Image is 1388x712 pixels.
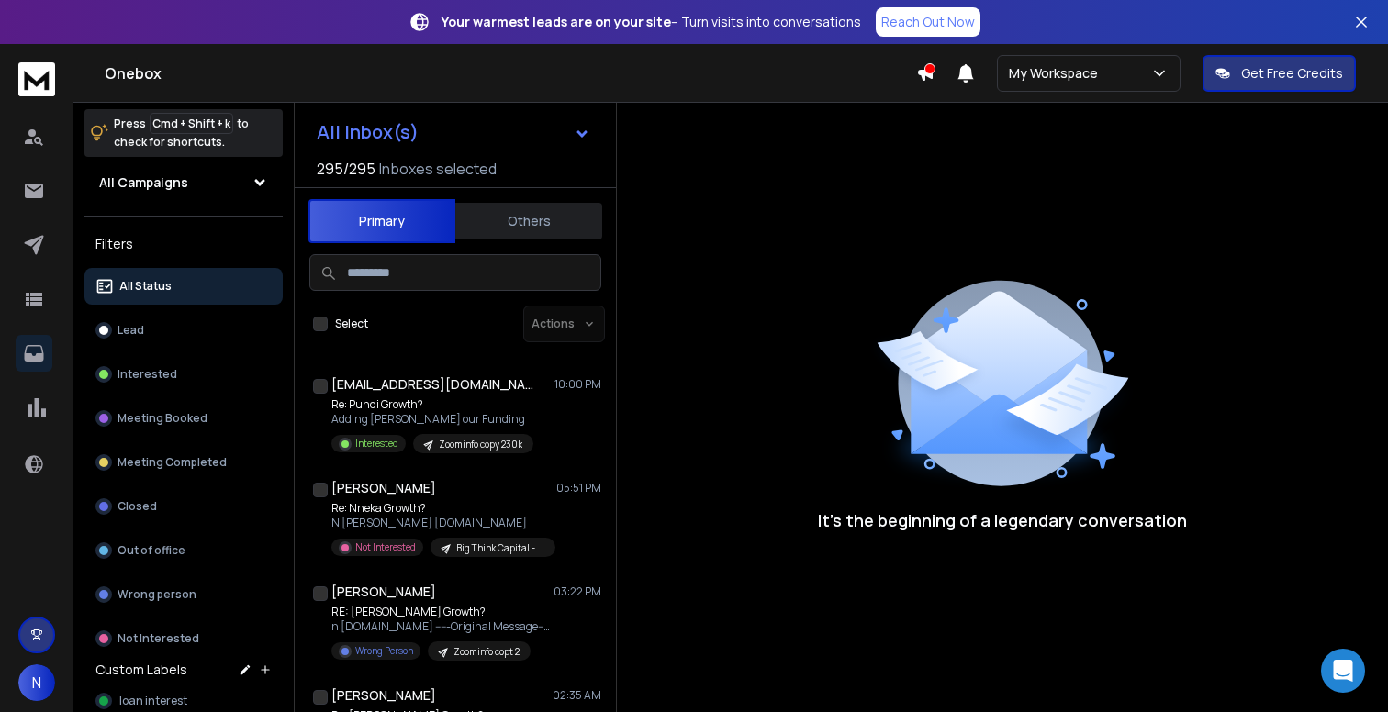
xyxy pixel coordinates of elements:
p: Zoominfo copy 230k [439,438,522,451]
p: Re: Nneka Growth? [331,501,552,516]
p: – Turn visits into conversations [442,13,861,31]
p: 02:35 AM [553,688,601,703]
p: Adding [PERSON_NAME] our Funding [331,412,533,427]
button: Others [455,201,602,241]
p: Closed [118,499,157,514]
button: N [18,664,55,701]
label: Select [335,317,368,331]
button: Not Interested [84,620,283,657]
p: Meeting Booked [118,411,207,426]
p: Wrong Person [355,644,413,658]
p: Not Interested [118,631,199,646]
p: Interested [118,367,177,382]
h1: All Campaigns [99,173,188,192]
p: My Workspace [1009,64,1105,83]
p: RE: [PERSON_NAME] Growth? [331,605,552,619]
button: Out of office [84,532,283,569]
h1: Onebox [105,62,916,84]
button: All Status [84,268,283,305]
p: 03:22 PM [554,584,601,599]
p: Get Free Credits [1241,64,1343,83]
p: Big Think Capital - LOC [456,541,544,555]
p: 10:00 PM [554,377,601,392]
p: Wrong person [118,587,196,602]
button: All Inbox(s) [302,114,605,150]
p: 05:51 PM [556,481,601,495]
button: Get Free Credits [1203,55,1356,92]
span: Cmd + Shift + k [150,113,233,134]
button: Lead [84,312,283,349]
button: Primary [308,199,455,243]
p: Zoominfo copt 2 [453,645,520,659]
h1: [PERSON_NAME] [331,686,436,705]
p: Interested [355,437,398,451]
h3: Inboxes selected [379,158,497,180]
a: Reach Out Now [876,7,980,37]
h3: Custom Labels [95,661,187,679]
p: Not Interested [355,540,416,554]
span: 295 / 295 [317,158,375,180]
button: Meeting Booked [84,400,283,437]
h1: [EMAIL_ADDRESS][DOMAIN_NAME] +1 [331,375,533,394]
h1: All Inbox(s) [317,123,419,141]
h1: [PERSON_NAME] [331,583,436,601]
p: Meeting Completed [118,455,227,470]
button: Wrong person [84,576,283,613]
button: Interested [84,356,283,393]
button: Closed [84,488,283,525]
p: N [PERSON_NAME] [DOMAIN_NAME] [331,516,552,530]
p: All Status [119,279,172,294]
p: Press to check for shortcuts. [114,115,249,151]
div: Open Intercom Messenger [1321,649,1365,693]
strong: Your warmest leads are on your site [442,13,671,30]
p: Lead [118,323,144,338]
h3: Filters [84,231,283,257]
p: Reach Out Now [881,13,975,31]
p: Re: Pundi Growth? [331,397,533,412]
p: n [DOMAIN_NAME] -----Original Message----- From: [331,619,552,634]
span: loan interest [119,694,187,708]
img: logo [18,62,55,96]
button: All Campaigns [84,164,283,201]
p: It’s the beginning of a legendary conversation [818,507,1187,533]
p: Out of office [118,543,185,558]
button: Meeting Completed [84,444,283,481]
h1: [PERSON_NAME] [331,479,436,497]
